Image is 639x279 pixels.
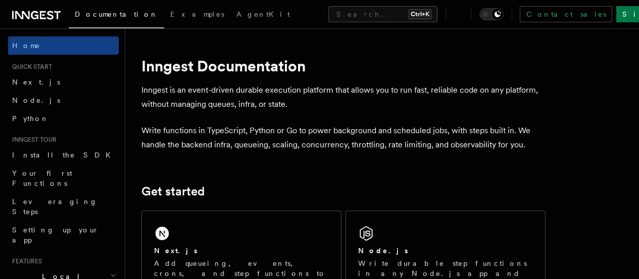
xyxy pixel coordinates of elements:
a: Setting up your app [8,221,119,249]
a: Get started [141,184,205,198]
span: Setting up your app [12,226,99,244]
a: Your first Functions [8,164,119,192]
a: Documentation [69,3,164,28]
span: Next.js [12,78,60,86]
span: Quick start [8,63,52,71]
span: Documentation [75,10,158,18]
span: Leveraging Steps [12,197,97,216]
h1: Inngest Documentation [141,57,546,75]
span: Your first Functions [12,169,72,187]
a: Node.js [8,91,119,109]
span: Features [8,257,42,265]
span: Install the SDK [12,151,117,159]
a: AgentKit [230,3,296,27]
kbd: Ctrl+K [409,9,431,19]
h2: Node.js [358,246,408,256]
a: Examples [164,3,230,27]
h2: Next.js [154,246,198,256]
a: Contact sales [520,6,612,22]
a: Home [8,36,119,55]
span: Examples [170,10,224,18]
a: Install the SDK [8,146,119,164]
span: Inngest tour [8,136,57,144]
a: Leveraging Steps [8,192,119,221]
p: Inngest is an event-driven durable execution platform that allows you to run fast, reliable code ... [141,83,546,111]
p: Write functions in TypeScript, Python or Go to power background and scheduled jobs, with steps bu... [141,124,546,152]
button: Toggle dark mode [479,8,504,20]
span: Python [12,114,49,123]
a: Next.js [8,73,119,91]
span: Node.js [12,96,60,104]
button: Search...Ctrl+K [328,6,437,22]
span: AgentKit [236,10,290,18]
span: Home [12,41,40,51]
a: Python [8,109,119,128]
